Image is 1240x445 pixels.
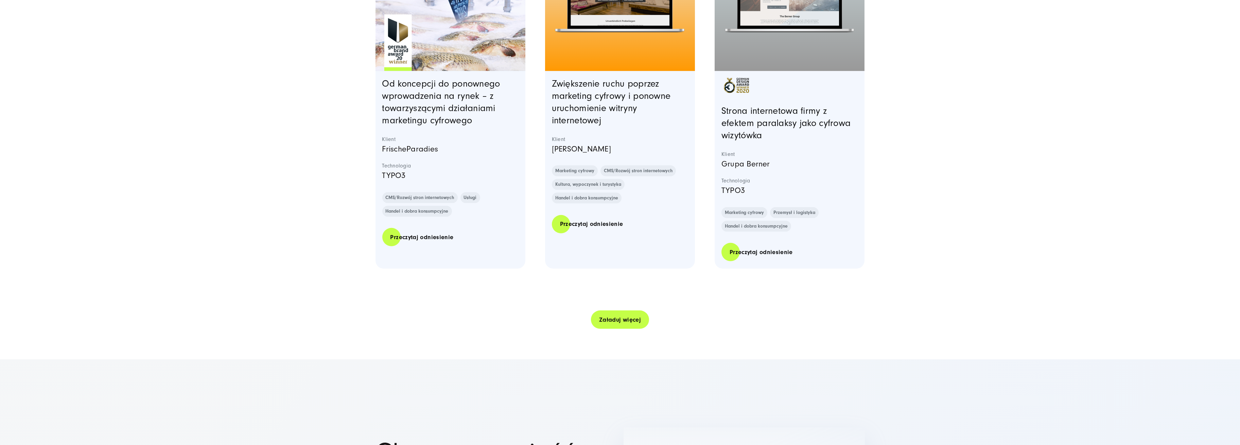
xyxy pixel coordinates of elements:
[382,171,406,180] font: TYPO3
[730,249,793,256] font: Przeczytaj odniesienie
[555,195,618,201] font: Handel i dobra konsumpcyjne
[386,209,449,214] font: Handel i dobra konsumpcyjne
[552,193,622,203] a: Handel i dobra konsumpcyjne
[382,228,462,247] a: Przeczytaj odniesienie
[721,243,801,262] a: Przeczytaj odniesienie
[725,224,788,229] font: Handel i dobra konsumpcyjne
[721,106,851,141] a: Strona internetowa firmy z efektem paralaksy jako cyfrowa wizytówka
[591,310,649,330] a: Załaduj więcej
[599,316,641,323] font: Załaduj więcej
[721,78,752,93] img: Laureat nagrody za projekt 2020
[382,206,452,217] a: Handel i dobra konsumpcyjne
[386,195,454,200] font: CMS/Rozwój stron internetowych
[604,168,673,174] font: CMS/Rozwój stron internetowych
[552,214,631,234] a: Przeczytaj odniesienie
[382,144,438,154] font: FrischeParadies
[382,78,500,126] a: Od koncepcji do ponownego wprowadzenia na rynek – z towarzyszącymi działaniami marketingu cyfrowego
[721,151,735,157] font: Klient
[555,182,621,187] font: Kultura, wypoczynek i turystyka
[721,159,770,168] font: Grupa Berner
[721,221,791,232] a: Handel i dobra konsumpcyjne
[382,163,411,169] font: Technologia
[552,144,611,154] font: [PERSON_NAME]
[560,220,623,228] font: Przeczytaj odniesienie
[552,179,625,190] a: Kultura, wypoczynek i turystyka
[552,78,671,126] a: Zwiększenie ruchu poprzez marketing cyfrowy i ponowne uruchomienie witryny internetowej
[721,207,767,218] a: Marketing cyfrowy
[773,210,815,215] font: Przemysł i logistyka
[382,192,458,203] a: CMS/Rozwój stron internetowych
[390,234,454,241] font: Przeczytaj odniesienie
[721,186,745,195] font: TYPO3
[552,165,598,176] a: Marketing cyfrowy
[460,192,480,203] a: Usługi
[464,195,477,200] font: Usługi
[382,136,396,142] font: Klient
[725,210,764,215] font: Marketing cyfrowy
[552,136,565,142] font: Klient
[721,178,750,184] font: Technologia
[555,168,594,174] font: Marketing cyfrowy
[600,165,676,176] a: CMS/Rozwój stron internetowych
[770,207,819,218] a: Przemysł i logistyka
